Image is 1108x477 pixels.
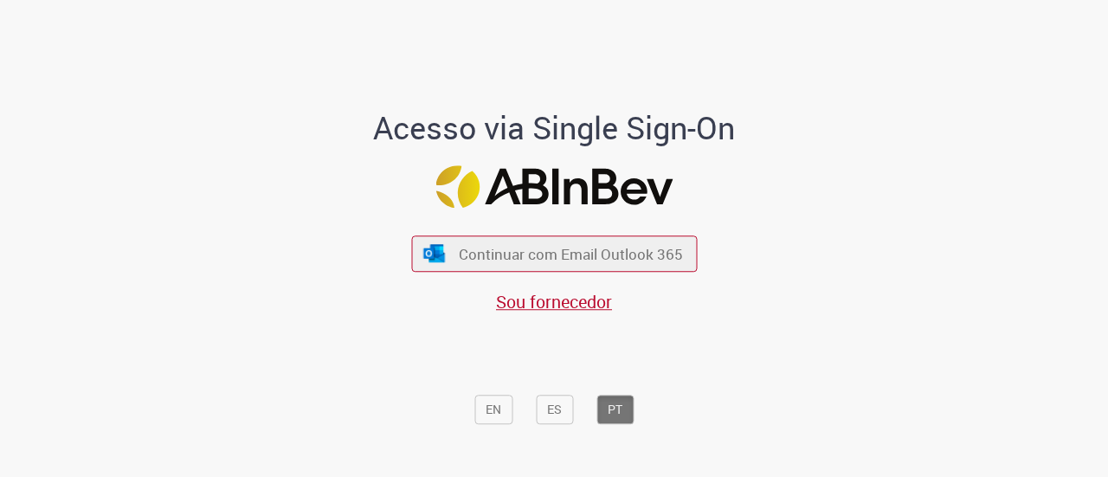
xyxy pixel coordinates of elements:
span: Continuar com Email Outlook 365 [459,244,683,264]
a: Sou fornecedor [496,290,612,313]
img: Logo ABInBev [435,165,673,208]
img: ícone Azure/Microsoft 360 [422,244,447,262]
h1: Acesso via Single Sign-On [314,111,795,145]
button: EN [474,395,512,424]
button: ES [536,395,573,424]
button: ícone Azure/Microsoft 360 Continuar com Email Outlook 365 [411,236,697,272]
button: PT [596,395,634,424]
